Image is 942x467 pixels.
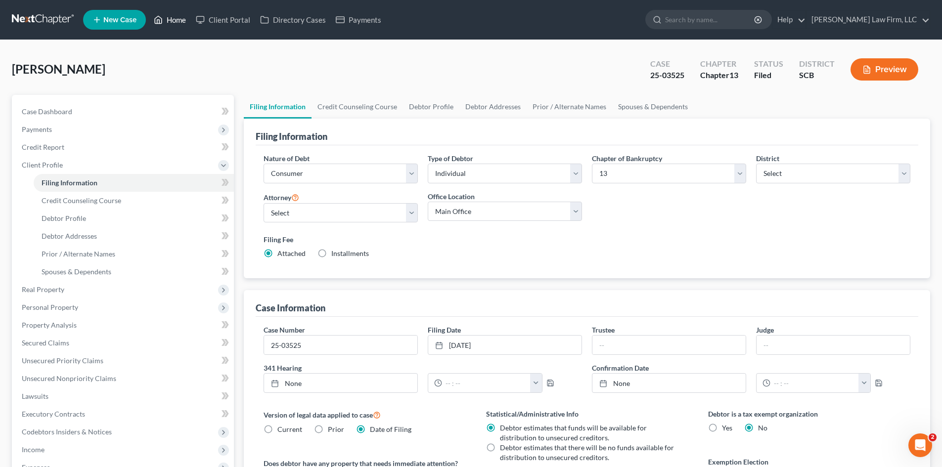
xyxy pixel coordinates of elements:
[592,325,615,335] label: Trustee
[42,196,121,205] span: Credit Counseling Course
[22,374,116,382] span: Unsecured Nonpriority Claims
[459,95,527,119] a: Debtor Addresses
[770,374,859,392] input: -- : --
[22,427,112,436] span: Codebtors Insiders & Notices
[708,409,910,419] label: Debtor is a tax exempt organization
[772,11,806,29] a: Help
[14,405,234,423] a: Executory Contracts
[256,302,325,314] div: Case Information
[587,363,915,373] label: Confirmation Date
[22,143,64,151] span: Credit Report
[22,410,85,418] span: Executory Contracts
[500,443,674,462] span: Debtor estimates that there will be no funds available for distribution to unsecured creditors.
[191,11,255,29] a: Client Portal
[264,234,910,245] label: Filing Fee
[799,70,835,81] div: SCB
[103,16,136,24] span: New Case
[754,70,783,81] div: Filed
[22,125,52,133] span: Payments
[700,58,738,70] div: Chapter
[312,95,403,119] a: Credit Counseling Course
[851,58,918,81] button: Preview
[428,325,461,335] label: Filing Date
[756,325,774,335] label: Judge
[708,457,910,467] label: Exemption Election
[244,95,312,119] a: Filing Information
[22,392,48,400] span: Lawsuits
[256,130,327,142] div: Filing Information
[264,374,417,392] a: None
[756,153,779,164] label: District
[14,370,234,387] a: Unsecured Nonpriority Claims
[403,95,459,119] a: Debtor Profile
[807,11,930,29] a: [PERSON_NAME] Law Firm, LLC
[34,210,234,227] a: Debtor Profile
[328,425,344,433] span: Prior
[331,249,369,257] span: Installments
[428,336,582,354] a: [DATE]
[757,336,910,354] input: --
[22,285,64,294] span: Real Property
[729,70,738,80] span: 13
[259,363,587,373] label: 341 Hearing
[754,58,783,70] div: Status
[14,138,234,156] a: Credit Report
[14,316,234,334] a: Property Analysis
[758,424,767,432] span: No
[428,153,473,164] label: Type of Debtor
[277,249,306,257] span: Attached
[14,334,234,352] a: Secured Claims
[22,321,77,329] span: Property Analysis
[370,425,411,433] span: Date of Filing
[799,58,835,70] div: District
[34,227,234,245] a: Debtor Addresses
[22,303,78,311] span: Personal Property
[331,11,386,29] a: Payments
[42,267,111,276] span: Spouses & Dependents
[42,250,115,258] span: Prior / Alternate Names
[149,11,191,29] a: Home
[650,58,684,70] div: Case
[486,409,688,419] label: Statistical/Administrative Info
[14,352,234,370] a: Unsecured Priority Claims
[700,70,738,81] div: Chapter
[34,174,234,192] a: Filing Information
[42,178,97,187] span: Filing Information
[650,70,684,81] div: 25-03525
[428,191,475,202] label: Office Location
[34,245,234,263] a: Prior / Alternate Names
[264,409,466,421] label: Version of legal data applied to case
[722,424,732,432] span: Yes
[42,214,86,222] span: Debtor Profile
[34,263,234,281] a: Spouses & Dependents
[264,325,305,335] label: Case Number
[277,425,302,433] span: Current
[264,191,299,203] label: Attorney
[42,232,97,240] span: Debtor Addresses
[22,445,45,454] span: Income
[527,95,612,119] a: Prior / Alternate Names
[22,161,63,169] span: Client Profile
[612,95,694,119] a: Spouses & Dependents
[500,424,647,442] span: Debtor estimates that funds will be available for distribution to unsecured creditors.
[14,387,234,405] a: Lawsuits
[592,336,746,354] input: --
[665,10,756,29] input: Search by name...
[22,107,72,116] span: Case Dashboard
[14,103,234,121] a: Case Dashboard
[264,153,310,164] label: Nature of Debt
[929,433,937,441] span: 2
[22,356,103,365] span: Unsecured Priority Claims
[442,374,531,392] input: -- : --
[592,374,746,392] a: None
[908,433,932,457] iframe: Intercom live chat
[12,62,105,76] span: [PERSON_NAME]
[592,153,662,164] label: Chapter of Bankruptcy
[264,336,417,354] input: Enter case number...
[34,192,234,210] a: Credit Counseling Course
[22,339,69,347] span: Secured Claims
[255,11,331,29] a: Directory Cases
